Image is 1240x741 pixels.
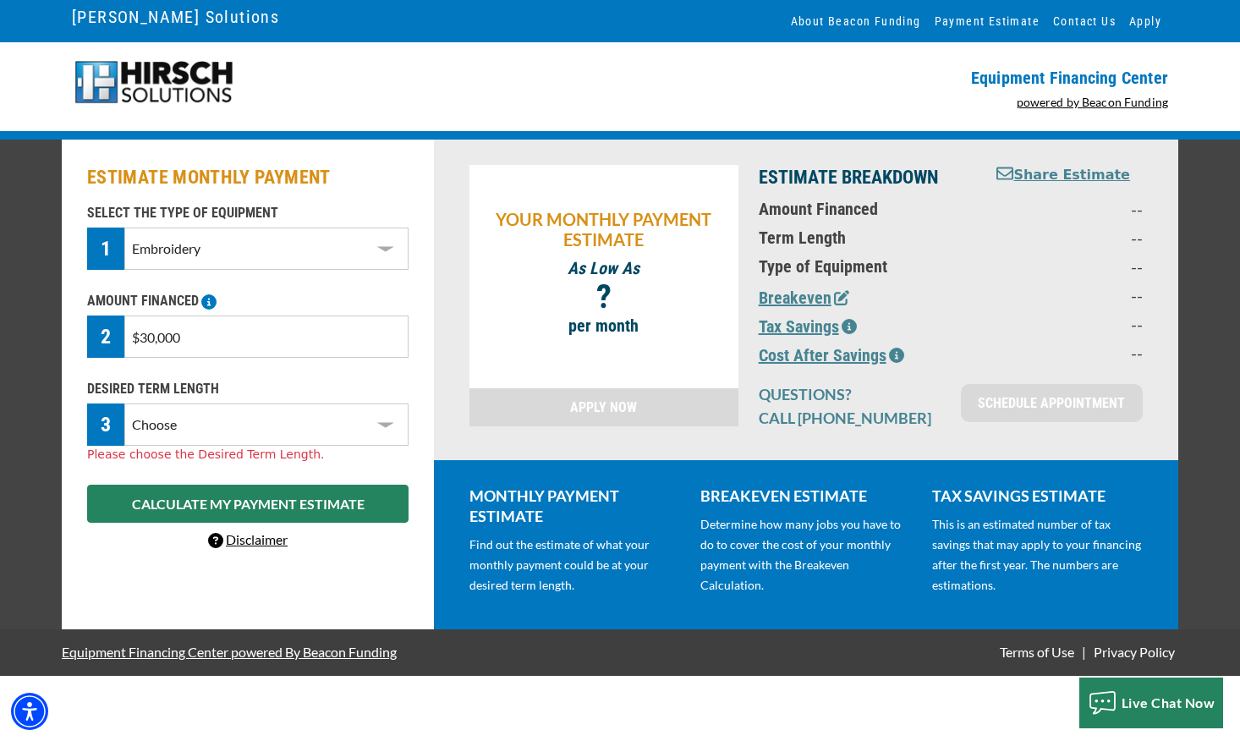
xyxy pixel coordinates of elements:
[87,316,124,358] div: 2
[87,291,409,311] p: AMOUNT FINANCED
[759,199,974,219] p: Amount Financed
[478,258,730,278] p: As Low As
[1017,95,1169,109] a: powered by Beacon Funding - open in a new tab
[995,256,1143,277] p: --
[87,379,409,399] p: DESIRED TERM LENGTH
[995,343,1143,363] p: --
[759,314,857,339] button: Tax Savings
[1079,678,1224,728] button: Live Chat Now
[700,486,911,506] p: BREAKEVEN ESTIMATE
[759,228,974,248] p: Term Length
[759,256,974,277] p: Type of Equipment
[469,535,680,596] p: Find out the estimate of what your monthly payment could be at your desired term length.
[87,446,409,464] div: Please choose the Desired Term Length.
[478,209,730,250] p: YOUR MONTHLY PAYMENT ESTIMATE
[1090,644,1178,660] a: Privacy Policy - open in a new tab
[996,644,1078,660] a: Terms of Use - open in a new tab
[478,316,730,336] p: per month
[961,384,1143,422] a: SCHEDULE APPOINTMENT
[996,165,1130,186] button: Share Estimate
[87,403,124,446] div: 3
[932,486,1143,506] p: TAX SAVINGS ESTIMATE
[759,408,941,428] p: CALL [PHONE_NUMBER]
[72,59,235,106] img: logo
[11,693,48,730] div: Accessibility Menu
[995,199,1143,219] p: --
[87,485,409,523] button: CALCULATE MY PAYMENT ESTIMATE
[87,228,124,270] div: 1
[995,228,1143,248] p: --
[478,287,730,307] p: ?
[700,514,911,596] p: Determine how many jobs you have to do to cover the cost of your monthly payment with the Breakev...
[469,486,680,526] p: MONTHLY PAYMENT ESTIMATE
[87,165,409,190] h2: ESTIMATE MONTHLY PAYMENT
[759,384,941,404] p: QUESTIONS?
[208,531,288,547] a: Disclaimer
[62,631,397,672] a: Equipment Financing Center powered By Beacon Funding - open in a new tab
[759,285,849,310] button: Breakeven
[87,203,409,223] p: SELECT THE TYPE OF EQUIPMENT
[932,514,1143,596] p: This is an estimated number of tax savings that may apply to your financing after the first year....
[124,316,409,358] input: $
[1122,694,1215,711] span: Live Chat Now
[759,165,974,190] p: ESTIMATE BREAKDOWN
[469,388,738,426] a: APPLY NOW
[759,343,904,368] button: Cost After Savings
[72,3,279,31] a: [PERSON_NAME] Solutions
[630,68,1168,88] p: Equipment Financing Center
[1082,644,1086,660] span: |
[995,285,1143,305] p: --
[995,314,1143,334] p: --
